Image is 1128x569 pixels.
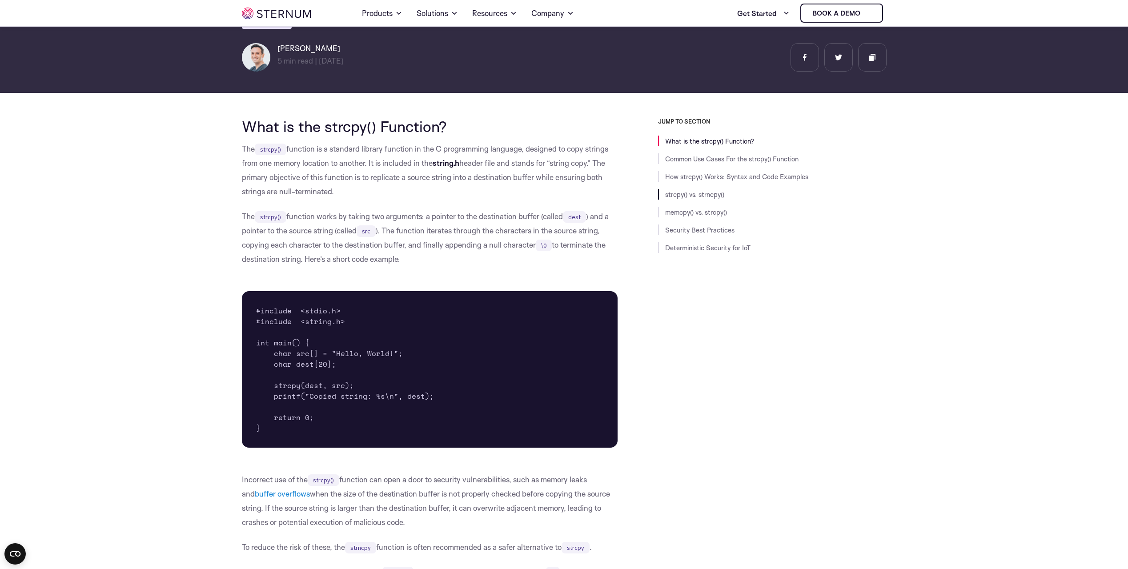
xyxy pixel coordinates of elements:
[563,211,586,223] code: dest
[800,4,883,23] a: Book a demo
[255,211,286,223] code: strcpy()
[864,10,871,17] img: sternum iot
[319,56,344,65] span: [DATE]
[562,542,590,553] code: strcpy
[242,540,618,554] p: To reduce the risk of these, the function is often recommended as a safer alternative to .
[308,474,339,486] code: strcpy()
[665,190,724,199] a: strcpy() vs. strncpy()
[4,543,26,565] button: Open CMP widget
[665,244,751,252] a: Deterministic Security for IoT
[665,226,735,234] a: Security Best Practices
[255,144,286,155] code: strcpy()
[242,473,618,529] p: Incorrect use of the function can open a door to security vulnerabilities, such as memory leaks a...
[242,8,311,19] img: sternum iot
[433,158,459,168] strong: string.h
[658,118,887,125] h3: JUMP TO SECTION
[277,43,344,54] h6: [PERSON_NAME]
[362,1,402,26] a: Products
[277,56,317,65] span: min read |
[242,118,618,135] h2: What is the strcpy() Function?
[242,291,618,448] pre: #include <stdio.h> #include <string.h> int main() { char src[] = "Hello, World!"; char dest[20]; ...
[242,43,270,72] img: Igal Zeifman
[665,208,727,216] a: memcpy() vs. strcpy()
[417,1,458,26] a: Solutions
[665,137,754,145] a: What is the strcpy() Function?
[472,1,517,26] a: Resources
[255,489,310,498] a: buffer overflows
[665,155,799,163] a: Common Use Cases For the strcpy() Function
[277,56,282,65] span: 5
[345,542,376,553] code: strncpy
[357,225,376,237] code: src
[536,240,552,251] code: \0
[665,172,808,181] a: How strcpy() Works: Syntax and Code Examples
[242,142,618,199] p: The function is a standard library function in the C programming language, designed to copy strin...
[737,4,790,22] a: Get Started
[242,209,618,266] p: The function works by taking two arguments: a pointer to the destination buffer (called ) and a p...
[531,1,574,26] a: Company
